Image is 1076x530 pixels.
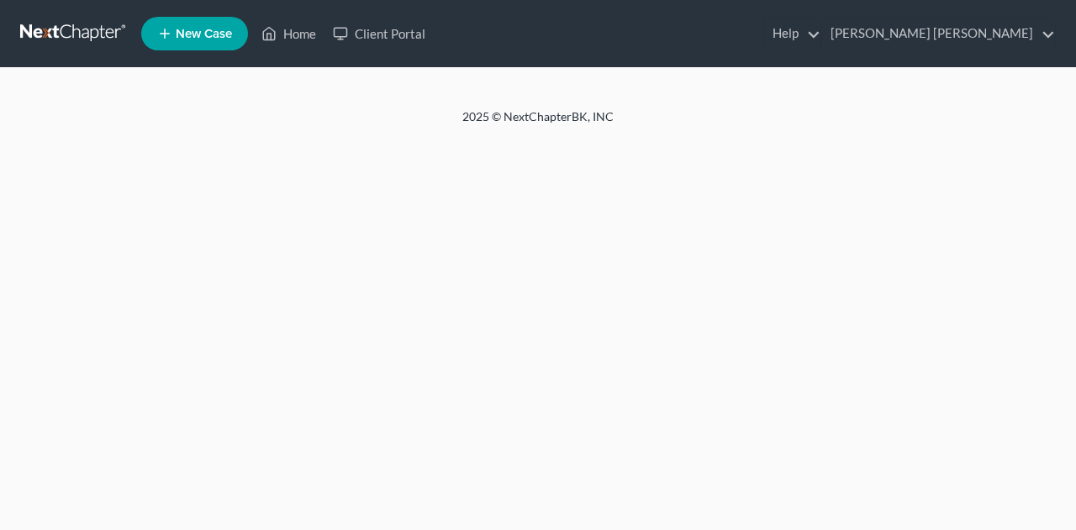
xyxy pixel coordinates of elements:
[324,18,434,49] a: Client Portal
[141,17,248,50] new-legal-case-button: New Case
[764,18,820,49] a: Help
[59,108,1017,139] div: 2025 © NextChapterBK, INC
[822,18,1055,49] a: [PERSON_NAME] [PERSON_NAME]
[253,18,324,49] a: Home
